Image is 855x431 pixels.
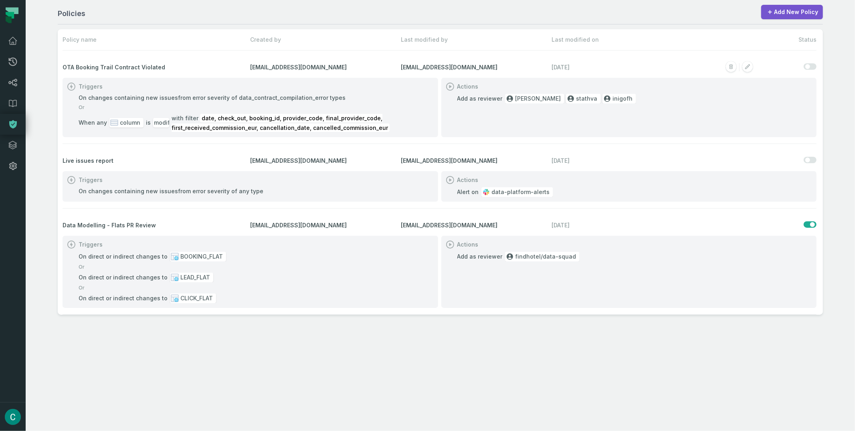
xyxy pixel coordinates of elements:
[79,187,263,195] div: On changes containing new issues from error severity of any type
[401,157,548,165] span: [EMAIL_ADDRESS][DOMAIN_NAME]
[250,36,398,44] span: Created by
[552,36,699,44] span: Last modified on
[250,157,398,165] span: [EMAIL_ADDRESS][DOMAIN_NAME]
[58,8,85,19] h1: Policies
[250,221,398,229] span: [EMAIL_ADDRESS][DOMAIN_NAME]
[515,253,576,261] span: findhotel/data-squad
[401,63,548,71] span: [EMAIL_ADDRESS][DOMAIN_NAME]
[552,221,699,229] relative-time: Mar 20, 2025, 4:04 PM GMT+1
[457,188,479,196] span: Alert on
[63,36,247,44] span: Policy name
[457,176,479,184] h1: Actions
[180,294,213,302] span: CLICK_FLAT
[79,94,346,102] div: On changes containing new issues from error severity of data_contract_compilation_error types
[79,263,422,271] span: Or
[613,95,633,103] span: inigofh
[109,118,144,127] div: column
[180,273,210,281] span: LEAD_FLAT
[146,119,151,127] span: is
[457,253,503,261] span: Add as reviewer
[79,176,103,184] h1: Triggers
[576,95,598,103] span: stathva
[79,284,422,292] span: Or
[79,83,103,91] h1: Triggers
[457,83,479,91] h1: Actions
[79,119,107,127] span: When any
[457,241,479,249] h1: Actions
[63,157,247,165] span: Live issues report
[761,5,823,19] a: Add New Policy
[401,221,548,229] span: [EMAIL_ADDRESS][DOMAIN_NAME]
[185,115,200,121] span: filter
[250,63,398,71] span: [EMAIL_ADDRESS][DOMAIN_NAME]
[172,115,185,121] span: with
[552,63,699,71] relative-time: Aug 25, 2025, 1:06 PM GMT+2
[780,36,817,44] span: Status
[401,36,548,44] span: Last modified by
[180,253,223,261] span: BOOKING_FLAT
[457,95,503,103] span: Add as reviewer
[552,157,699,165] relative-time: Jul 29, 2025, 3:43 PM GMT+2
[79,103,422,111] span: Or
[172,114,390,132] span: date, check_out, booking_id, provider_code, final_provider_code, first_received_commission_eur, c...
[153,118,169,127] div: modified
[5,409,21,425] img: avatar of Cristian Gomez
[515,95,561,103] span: [PERSON_NAME]
[79,294,168,302] span: On direct or indirect changes to
[63,63,247,71] span: OTA Booking Trail Contract Violated
[79,273,168,281] span: On direct or indirect changes to
[79,253,168,261] span: On direct or indirect changes to
[79,241,103,249] h1: Triggers
[492,188,550,196] span: data-platform-alerts
[63,221,247,229] span: Data Modelling - Flats PR Review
